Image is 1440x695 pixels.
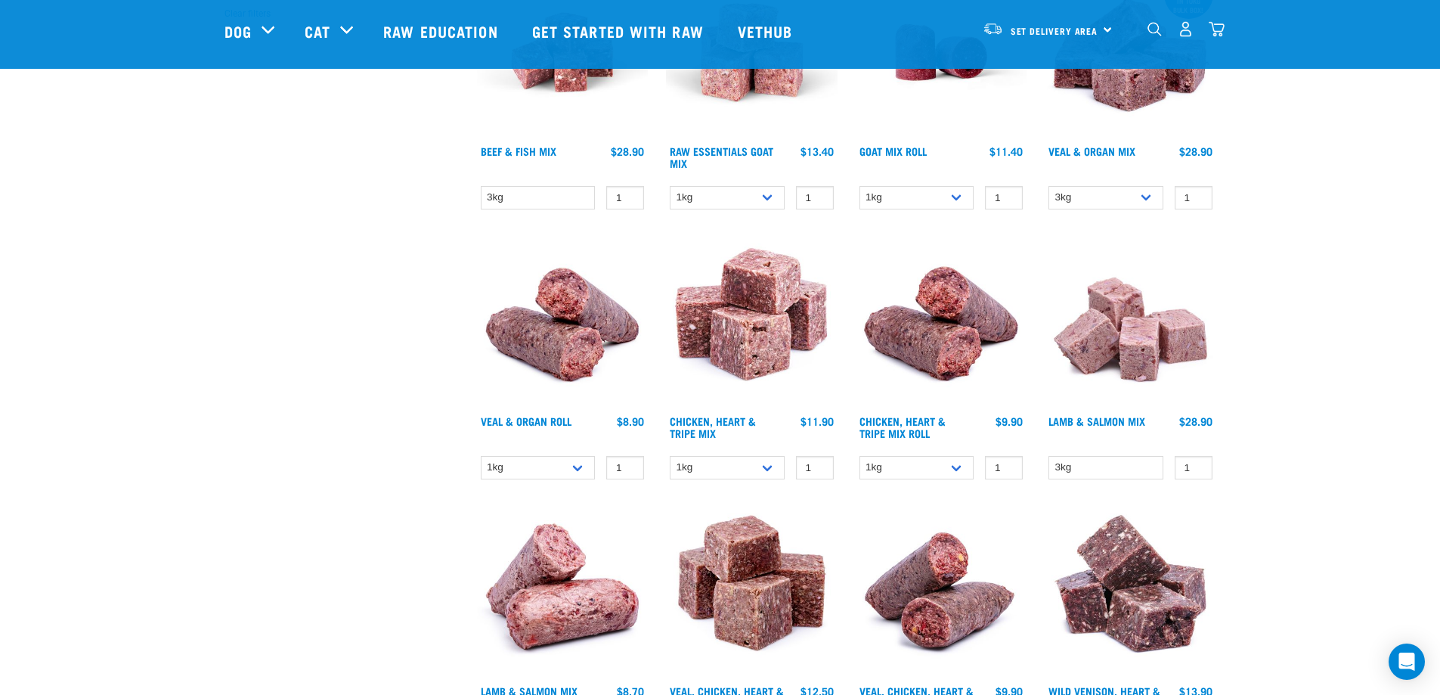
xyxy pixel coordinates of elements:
[606,186,644,209] input: 1
[606,456,644,479] input: 1
[1175,456,1212,479] input: 1
[989,145,1023,157] div: $11.40
[666,237,838,408] img: 1062 Chicken Heart Tripe Mix 01
[985,186,1023,209] input: 1
[859,148,927,154] a: Goat Mix Roll
[1209,21,1225,37] img: home-icon@2x.png
[517,1,723,61] a: Get started with Raw
[481,418,571,424] a: Veal & Organ Roll
[1175,186,1212,209] input: 1
[796,456,834,479] input: 1
[611,145,644,157] div: $28.90
[481,148,556,154] a: Beef & Fish Mix
[1011,28,1098,33] span: Set Delivery Area
[1048,418,1145,424] a: Lamb & Salmon Mix
[859,418,946,436] a: Chicken, Heart & Tripe Mix Roll
[801,145,834,157] div: $13.40
[1179,145,1212,157] div: $28.90
[617,415,644,427] div: $8.90
[666,507,838,678] img: Veal Chicken Heart Tripe Mix 01
[1045,507,1216,678] img: 1171 Venison Heart Tripe Mix 01
[796,186,834,209] input: 1
[670,418,756,436] a: Chicken, Heart & Tripe Mix
[985,456,1023,479] input: 1
[477,507,649,678] img: 1261 Lamb Salmon Roll 01
[477,237,649,408] img: Veal Organ Mix Roll 01
[856,237,1027,408] img: Chicken Heart Tripe Roll 01
[1147,22,1162,36] img: home-icon-1@2x.png
[1045,237,1216,408] img: 1029 Lamb Salmon Mix 01
[801,415,834,427] div: $11.90
[1179,415,1212,427] div: $28.90
[856,507,1027,678] img: 1263 Chicken Organ Roll 02
[305,20,330,42] a: Cat
[1178,21,1194,37] img: user.png
[1048,148,1135,154] a: Veal & Organ Mix
[996,415,1023,427] div: $9.90
[1389,644,1425,680] div: Open Intercom Messenger
[723,1,812,61] a: Vethub
[983,22,1003,36] img: van-moving.png
[368,1,516,61] a: Raw Education
[670,148,773,166] a: Raw Essentials Goat Mix
[225,20,252,42] a: Dog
